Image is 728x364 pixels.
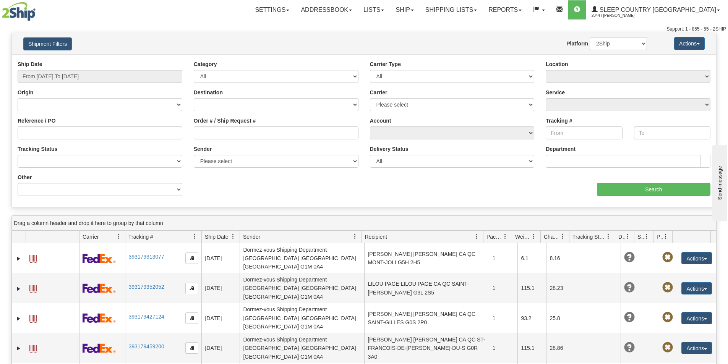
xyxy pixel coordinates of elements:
[489,303,517,333] td: 1
[489,273,517,303] td: 1
[201,303,240,333] td: [DATE]
[597,183,710,196] input: Search
[29,281,37,294] a: Label
[634,126,710,139] input: To
[546,303,575,333] td: 25.8
[370,89,388,96] label: Carrier
[364,273,489,303] td: LILOU PAGE LILOU PAGE CA QC SAINT-[PERSON_NAME] G3L 2S5
[662,342,673,353] span: Pickup Not Assigned
[572,233,606,241] span: Tracking Status
[624,312,635,323] span: Unknown
[18,89,33,96] label: Origin
[546,145,576,153] label: Department
[194,117,256,125] label: Order # / Ship Request #
[624,282,635,293] span: Unknown
[29,252,37,264] a: Label
[486,233,503,241] span: Packages
[390,0,419,19] a: Ship
[364,243,489,273] td: [PERSON_NAME] [PERSON_NAME] CA QC MONT-JOLI G5H 2H5
[249,0,295,19] a: Settings
[201,243,240,273] td: [DATE]
[470,230,483,243] a: Recipient filter column settings
[185,342,198,354] button: Copy to clipboard
[6,6,71,12] div: Send message
[370,145,409,153] label: Delivery Status
[205,233,228,241] span: Ship Date
[349,230,362,243] a: Sender filter column settings
[659,230,672,243] a: Pickup Status filter column settings
[18,60,42,68] label: Ship Date
[295,0,358,19] a: Addressbook
[681,342,712,354] button: Actions
[420,0,483,19] a: Shipping lists
[517,303,546,333] td: 93.2
[185,312,198,324] button: Copy to clipboard
[188,230,201,243] a: Tracking # filter column settings
[710,143,727,221] iframe: chat widget
[201,273,240,303] td: [DATE]
[370,117,391,125] label: Account
[621,230,634,243] a: Delivery Status filter column settings
[185,283,198,294] button: Copy to clipboard
[566,40,588,47] label: Platform
[83,343,116,353] img: 2 - FedEx Express®
[83,313,116,323] img: 2 - FedEx Express®
[592,12,649,19] span: 2044 / [PERSON_NAME]
[112,230,125,243] a: Carrier filter column settings
[15,345,23,352] a: Expand
[18,117,56,125] label: Reference / PO
[556,230,569,243] a: Charge filter column settings
[201,333,240,363] td: [DATE]
[546,273,575,303] td: 28.23
[240,243,364,273] td: Dormez-vous Shipping Department [GEOGRAPHIC_DATA] [GEOGRAPHIC_DATA] [GEOGRAPHIC_DATA] G1M 0A4
[681,312,712,324] button: Actions
[586,0,726,19] a: Sleep Country [GEOGRAPHIC_DATA] 2044 / [PERSON_NAME]
[546,60,568,68] label: Location
[624,342,635,353] span: Unknown
[637,233,644,241] span: Shipment Issues
[358,0,390,19] a: Lists
[546,333,575,363] td: 28.86
[83,283,116,293] img: 2 - FedEx Express®
[546,117,572,125] label: Tracking #
[681,282,712,294] button: Actions
[517,243,546,273] td: 6.1
[194,60,217,68] label: Category
[29,312,37,324] a: Label
[364,333,489,363] td: [PERSON_NAME] [PERSON_NAME] CA QC ST-FRANCOIS-DE-[PERSON_NAME]-DU-S G0R 3A0
[662,252,673,263] span: Pickup Not Assigned
[515,233,531,241] span: Weight
[29,341,37,354] a: Label
[489,243,517,273] td: 1
[227,230,240,243] a: Ship Date filter column settings
[15,285,23,293] a: Expand
[18,173,32,181] label: Other
[517,273,546,303] td: 115.1
[499,230,512,243] a: Packages filter column settings
[185,252,198,264] button: Copy to clipboard
[546,243,575,273] td: 8.16
[15,255,23,262] a: Expand
[128,314,164,320] a: 393179427124
[640,230,653,243] a: Shipment Issues filter column settings
[2,26,726,32] div: Support: 1 - 855 - 55 - 2SHIP
[544,233,560,241] span: Charge
[128,284,164,290] a: 393179352052
[240,273,364,303] td: Dormez-vous Shipping Department [GEOGRAPHIC_DATA] [GEOGRAPHIC_DATA] [GEOGRAPHIC_DATA] G1M 0A4
[365,233,387,241] span: Recipient
[240,333,364,363] td: Dormez-vous Shipping Department [GEOGRAPHIC_DATA] [GEOGRAPHIC_DATA] [GEOGRAPHIC_DATA] G1M 0A4
[618,233,625,241] span: Delivery Status
[128,343,164,349] a: 393179459200
[243,233,260,241] span: Sender
[194,89,223,96] label: Destination
[602,230,615,243] a: Tracking Status filter column settings
[624,252,635,263] span: Unknown
[128,233,153,241] span: Tracking #
[662,282,673,293] span: Pickup Not Assigned
[662,312,673,323] span: Pickup Not Assigned
[598,6,716,13] span: Sleep Country [GEOGRAPHIC_DATA]
[15,315,23,322] a: Expand
[657,233,663,241] span: Pickup Status
[12,216,716,231] div: grid grouping header
[681,252,712,264] button: Actions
